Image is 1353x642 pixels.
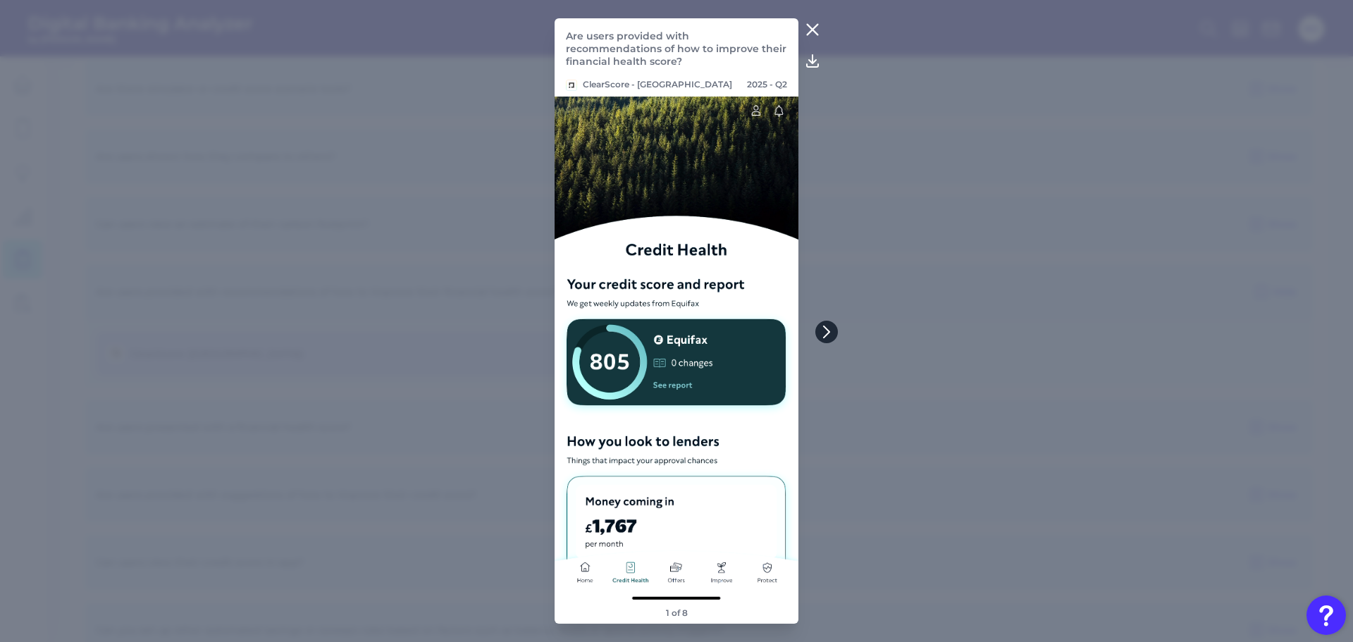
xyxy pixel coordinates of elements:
[555,97,799,602] img: Clearscore-Q2-2025-5730-003.png
[1306,595,1346,635] button: Open Resource Center
[566,79,732,91] p: ClearScore - [GEOGRAPHIC_DATA]
[660,602,693,624] footer: 1 of 8
[566,30,788,68] p: Are users provided with recommendations of how to improve their financial health score?
[747,79,787,91] p: 2025 - Q2
[566,80,577,91] img: ClearScore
